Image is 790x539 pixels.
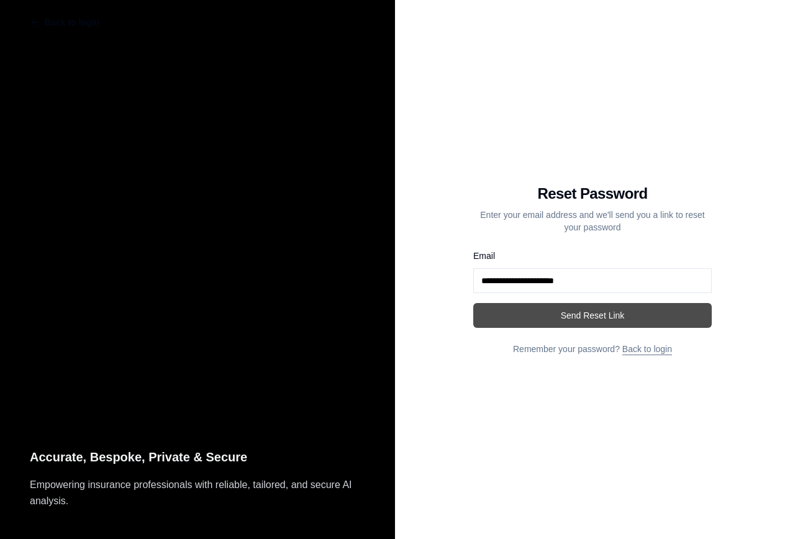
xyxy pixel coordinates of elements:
[473,184,712,204] h1: Reset Password
[622,344,672,354] a: Back to login
[30,477,365,509] p: Empowering insurance professionals with reliable, tailored, and secure AI analysis.
[473,303,712,328] button: Send Reset Link
[473,209,712,233] p: Enter your email address and we'll send you a link to reset your password
[473,251,495,261] label: Email
[20,10,109,35] button: Back to login
[473,343,712,355] p: Remember your password?
[30,447,365,468] p: Accurate, Bespoke, Private & Secure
